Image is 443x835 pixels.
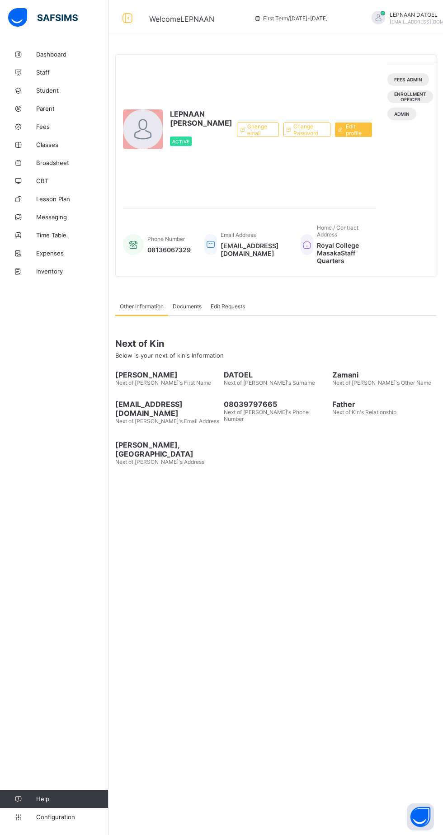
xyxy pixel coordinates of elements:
span: Home / Contract Address [317,224,358,238]
span: Student [36,87,108,94]
span: Welcome LEPNAAN [149,14,214,24]
span: [PERSON_NAME], [GEOGRAPHIC_DATA] [115,440,219,458]
span: Staff [36,69,108,76]
span: Father [332,400,436,409]
span: Fees [36,123,108,130]
span: Next of [PERSON_NAME]'s Surname [224,379,315,386]
span: Phone Number [147,236,185,242]
span: Inventory [36,268,108,275]
span: LEPNAAN [PERSON_NAME] [170,109,232,127]
span: Next of [PERSON_NAME]'s Phone Number [224,409,309,422]
span: Change email [247,123,272,137]
span: Configuration [36,813,108,821]
span: 08136067329 [147,246,191,254]
span: Time Table [36,231,108,239]
span: Edit Requests [211,303,245,310]
span: Dashboard [36,51,108,58]
span: Fees Admin [394,77,422,82]
span: Expenses [36,250,108,257]
span: Below is your next of kin's Information [115,352,224,359]
span: Edit profile [346,123,365,137]
span: [EMAIL_ADDRESS][DOMAIN_NAME] [221,242,287,257]
span: Other Information [120,303,164,310]
span: Lesson Plan [36,195,108,203]
span: Next of Kin [115,338,436,349]
span: DATOEL [224,370,328,379]
span: Next of [PERSON_NAME]'s Other Name [332,379,431,386]
span: Parent [36,105,108,112]
span: [EMAIL_ADDRESS][DOMAIN_NAME] [115,400,219,418]
span: Next of [PERSON_NAME]'s First Name [115,379,211,386]
span: Next of [PERSON_NAME]'s Address [115,458,204,465]
span: Classes [36,141,108,148]
span: Admin [394,111,410,117]
span: [PERSON_NAME] [115,370,219,379]
span: Zamani [332,370,436,379]
span: Next of Kin's Relationship [332,409,396,415]
span: Royal College MasakaStaff Quarters [317,241,368,264]
span: Enrollment Officer [394,91,426,102]
span: Active [172,139,189,144]
span: 08039797665 [224,400,328,409]
span: Next of [PERSON_NAME]'s Email Address [115,418,219,425]
span: Help [36,795,108,802]
span: Documents [173,303,202,310]
span: Broadsheet [36,159,108,166]
span: session/term information [254,15,328,22]
img: safsims [8,8,78,27]
button: Open asap [407,803,434,830]
span: Messaging [36,213,108,221]
span: Email Address [221,231,256,238]
span: CBT [36,177,108,184]
span: Change Password [293,123,323,137]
